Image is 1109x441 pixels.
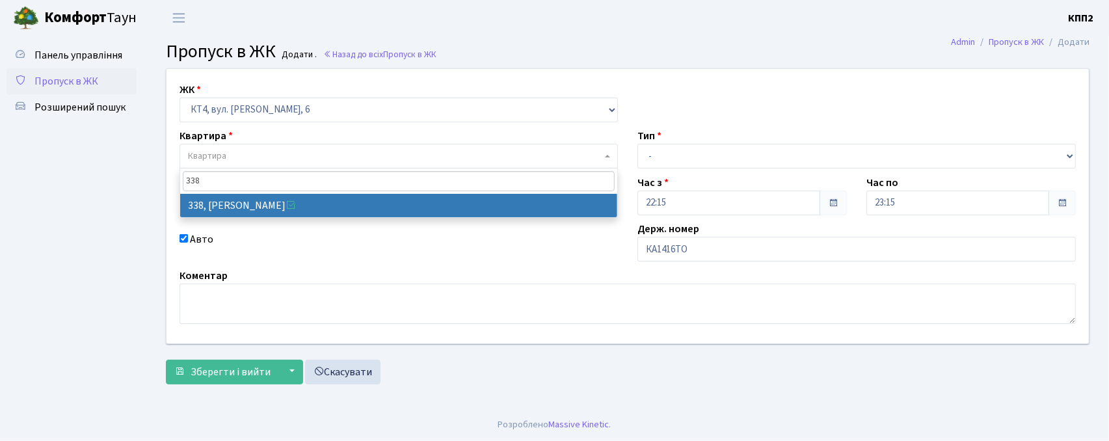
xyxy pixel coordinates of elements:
[180,268,228,284] label: Коментар
[7,42,137,68] a: Панель управління
[931,29,1109,56] nav: breadcrumb
[1068,10,1093,26] a: КПП2
[323,48,436,60] a: Назад до всіхПропуск в ЖК
[951,35,975,49] a: Admin
[7,68,137,94] a: Пропуск в ЖК
[383,48,436,60] span: Пропуск в ЖК
[190,232,213,247] label: Авто
[637,221,699,237] label: Держ. номер
[549,418,609,431] a: Massive Kinetic
[13,5,39,31] img: logo.png
[166,360,279,384] button: Зберегти і вийти
[44,7,137,29] span: Таун
[180,82,201,98] label: ЖК
[866,175,898,191] label: Час по
[180,194,617,217] li: 338, [PERSON_NAME]
[1068,11,1093,25] b: КПП2
[498,418,611,432] div: Розроблено .
[637,237,1076,261] input: АА1234АА
[166,38,276,64] span: Пропуск в ЖК
[34,74,98,88] span: Пропуск в ЖК
[7,94,137,120] a: Розширений пошук
[637,175,669,191] label: Час з
[280,49,317,60] small: Додати .
[637,128,661,144] label: Тип
[989,35,1044,49] a: Пропуск в ЖК
[191,365,271,379] span: Зберегти і вийти
[305,360,381,384] a: Скасувати
[1044,35,1089,49] li: Додати
[34,48,122,62] span: Панель управління
[180,128,233,144] label: Квартира
[163,7,195,29] button: Переключити навігацію
[44,7,107,28] b: Комфорт
[188,150,226,163] span: Квартира
[34,100,126,114] span: Розширений пошук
